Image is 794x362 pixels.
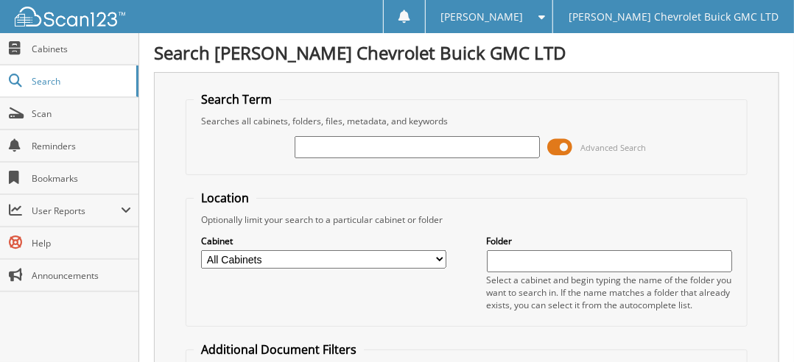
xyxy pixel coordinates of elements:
[32,140,131,152] span: Reminders
[32,205,121,217] span: User Reports
[487,235,732,247] label: Folder
[194,213,739,226] div: Optionally limit your search to a particular cabinet or folder
[32,43,131,55] span: Cabinets
[720,291,794,362] iframe: Chat Widget
[154,40,779,65] h1: Search [PERSON_NAME] Chevrolet Buick GMC LTD
[32,237,131,249] span: Help
[194,190,256,206] legend: Location
[441,13,524,21] span: [PERSON_NAME]
[32,75,129,88] span: Search
[487,274,732,311] div: Select a cabinet and begin typing the name of the folder you want to search in. If the name match...
[194,115,739,127] div: Searches all cabinets, folders, files, metadata, and keywords
[32,172,131,185] span: Bookmarks
[194,341,364,358] legend: Additional Document Filters
[580,142,646,153] span: Advanced Search
[201,235,446,247] label: Cabinet
[15,7,125,26] img: scan123-logo-white.svg
[569,13,779,21] span: [PERSON_NAME] Chevrolet Buick GMC LTD
[32,269,131,282] span: Announcements
[32,107,131,120] span: Scan
[194,91,279,107] legend: Search Term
